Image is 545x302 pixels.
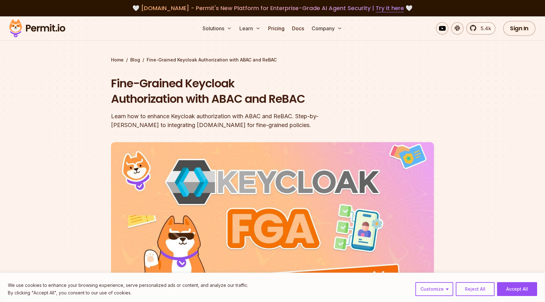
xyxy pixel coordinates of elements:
[466,22,495,35] a: 5.4k
[200,22,234,35] button: Solutions
[497,282,537,296] button: Accept All
[111,112,353,130] div: Learn how to enhance Keycloak authorization with ABAC and ReBAC. Step-by-[PERSON_NAME] to integra...
[111,57,124,63] a: Home
[15,4,530,13] div: 🤍 🤍
[141,4,404,12] span: [DOMAIN_NAME] - Permit's New Platform for Enterprise-Grade AI Agent Security |
[266,22,287,35] a: Pricing
[456,282,495,296] button: Reject All
[503,21,536,36] a: Sign In
[111,57,434,63] div: / /
[477,25,491,32] span: 5.4k
[6,18,68,39] img: Permit logo
[111,76,353,107] h1: Fine-Grained Keycloak Authorization with ABAC and ReBAC
[309,22,345,35] button: Company
[415,282,453,296] button: Customize
[130,57,140,63] a: Blog
[237,22,263,35] button: Learn
[8,289,248,297] p: By clicking "Accept All", you consent to our use of cookies.
[290,22,307,35] a: Docs
[8,282,248,289] p: We use cookies to enhance your browsing experience, serve personalized ads or content, and analyz...
[376,4,404,12] a: Try it here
